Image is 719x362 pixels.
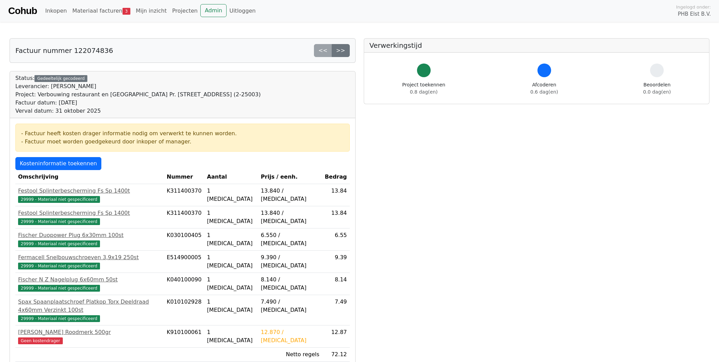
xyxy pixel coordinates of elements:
a: Festool Splinterbescherming Fs Sp 1400t29999 - Materiaal niet gespecificeerd [18,187,161,203]
td: K311400370 [164,206,204,228]
td: E514900005 [164,251,204,273]
a: Uitloggen [227,4,258,18]
td: 13.84 [322,184,350,206]
div: Fermacell Snelbouwschroeven 3,9x19 250st [18,253,161,262]
th: Omschrijving [15,170,164,184]
div: Status: [15,74,261,115]
span: 0.0 dag(en) [643,89,671,95]
th: Prijs / eenh. [258,170,322,184]
td: 72.12 [322,348,350,362]
a: Fischer N Z Nagelplug 6x60mm 50st29999 - Materiaal niet gespecificeerd [18,276,161,292]
h5: Factuur nummer 122074836 [15,46,113,55]
div: Festool Splinterbescherming Fs Sp 1400t [18,187,161,195]
div: Project: Verbouwing restaurant en [GEOGRAPHIC_DATA] Pr. [STREET_ADDRESS] (2-25003) [15,90,261,99]
a: Kosteninformatie toekennen [15,157,101,170]
div: 1 [MEDICAL_DATA] [207,276,256,292]
div: 1 [MEDICAL_DATA] [207,231,256,248]
td: 13.84 [322,206,350,228]
td: K040100090 [164,273,204,295]
td: K010102928 [164,295,204,325]
div: 1 [MEDICAL_DATA] [207,298,256,314]
span: 29999 - Materiaal niet gespecificeerd [18,315,100,322]
a: Projecten [169,4,200,18]
div: 7.490 / [MEDICAL_DATA] [261,298,319,314]
a: [PERSON_NAME] Roodmerk 500grGeen kostendrager [18,328,161,345]
a: Mijn inzicht [133,4,170,18]
a: Materiaal facturen3 [70,4,133,18]
div: - Factuur moet worden goedgekeurd door inkoper of manager. [21,138,344,146]
th: Nummer [164,170,204,184]
div: Leverancier: [PERSON_NAME] [15,82,261,90]
td: K311400370 [164,184,204,206]
a: Fermacell Snelbouwschroeven 3,9x19 250st29999 - Materiaal niet gespecificeerd [18,253,161,270]
span: PHB Elst B.V. [678,10,711,18]
div: 1 [MEDICAL_DATA] [207,328,256,345]
div: Afcoderen [530,81,558,96]
div: 1 [MEDICAL_DATA] [207,253,256,270]
div: [PERSON_NAME] Roodmerk 500gr [18,328,161,336]
div: Beoordelen [643,81,671,96]
div: Gedeeltelijk gecodeerd [34,75,87,82]
div: Festool Splinterbescherming Fs Sp 1400t [18,209,161,217]
div: 9.390 / [MEDICAL_DATA] [261,253,319,270]
span: 0.8 dag(en) [410,89,437,95]
span: 29999 - Materiaal niet gespecificeerd [18,218,100,225]
span: 3 [123,8,130,15]
a: >> [332,44,350,57]
td: 8.14 [322,273,350,295]
a: Cohub [8,3,37,19]
div: 13.840 / [MEDICAL_DATA] [261,187,319,203]
th: Aantal [204,170,258,184]
div: Verval datum: 31 oktober 2025 [15,107,261,115]
span: Geen kostendrager [18,337,63,344]
div: Fischer Duopower Plug 6x30mm 100st [18,231,161,239]
div: Fischer N Z Nagelplug 6x60mm 50st [18,276,161,284]
span: 0.6 dag(en) [530,89,558,95]
td: Netto regels [258,348,322,362]
div: Spax Spaanplaatschroef Platkop Torx Deeldraad 4x60mm Verzinkt 100st [18,298,161,314]
span: 29999 - Materiaal niet gespecificeerd [18,285,100,292]
a: Festool Splinterbescherming Fs Sp 1400t29999 - Materiaal niet gespecificeerd [18,209,161,225]
div: 1 [MEDICAL_DATA] [207,209,256,225]
div: 13.840 / [MEDICAL_DATA] [261,209,319,225]
span: 29999 - Materiaal niet gespecificeerd [18,196,100,203]
span: 29999 - Materiaal niet gespecificeerd [18,240,100,247]
td: 7.49 [322,295,350,325]
div: Factuur datum: [DATE] [15,99,261,107]
td: K030100405 [164,228,204,251]
h5: Verwerkingstijd [370,41,704,50]
div: 12.870 / [MEDICAL_DATA] [261,328,319,345]
th: Bedrag [322,170,350,184]
div: Project toekennen [402,81,445,96]
td: 9.39 [322,251,350,273]
a: Admin [200,4,227,17]
td: K910100061 [164,325,204,348]
div: - Factuur heeft kosten drager informatie nodig om verwerkt te kunnen worden. [21,129,344,138]
div: 6.550 / [MEDICAL_DATA] [261,231,319,248]
span: Ingelogd onder: [676,4,711,10]
div: 1 [MEDICAL_DATA] [207,187,256,203]
div: 8.140 / [MEDICAL_DATA] [261,276,319,292]
td: 6.55 [322,228,350,251]
span: 29999 - Materiaal niet gespecificeerd [18,263,100,269]
td: 12.87 [322,325,350,348]
a: Inkopen [42,4,69,18]
a: Spax Spaanplaatschroef Platkop Torx Deeldraad 4x60mm Verzinkt 100st29999 - Materiaal niet gespeci... [18,298,161,322]
a: Fischer Duopower Plug 6x30mm 100st29999 - Materiaal niet gespecificeerd [18,231,161,248]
